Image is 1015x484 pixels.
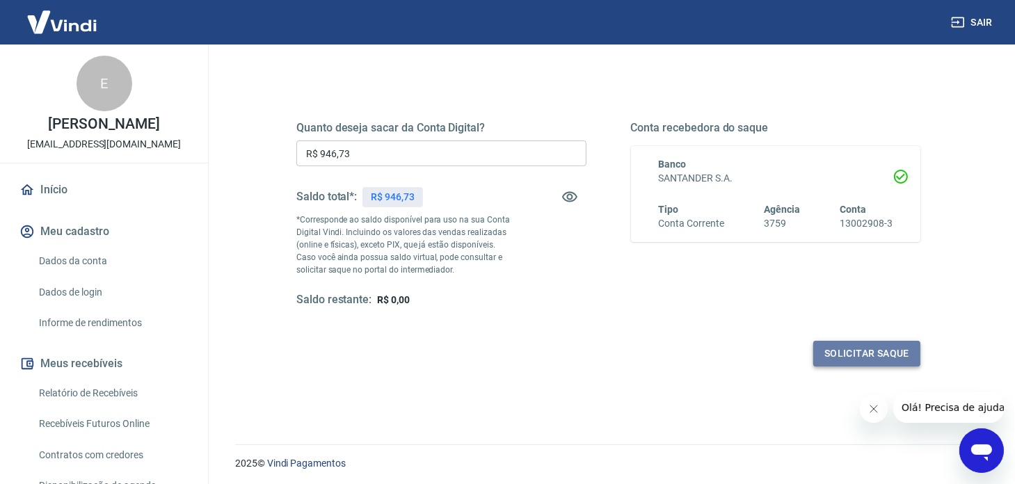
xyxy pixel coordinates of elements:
img: Vindi [17,1,107,43]
h6: Conta Corrente [659,216,724,231]
p: 2025 © [235,456,982,471]
a: Recebíveis Futuros Online [33,410,191,438]
span: Banco [659,159,687,170]
p: *Corresponde ao saldo disponível para uso na sua Conta Digital Vindi. Incluindo os valores das ve... [296,213,513,276]
span: R$ 0,00 [377,294,410,305]
iframe: Fechar mensagem [860,395,888,423]
iframe: Botão para abrir a janela de mensagens [959,428,1004,473]
span: Conta [840,204,866,215]
button: Sair [948,10,998,35]
span: Agência [764,204,800,215]
a: Dados de login [33,278,191,307]
button: Meus recebíveis [17,348,191,379]
h5: Quanto deseja sacar da Conta Digital? [296,121,586,135]
a: Vindi Pagamentos [267,458,346,469]
p: [PERSON_NAME] [48,117,159,131]
h6: 13002908-3 [840,216,893,231]
h5: Conta recebedora do saque [631,121,921,135]
h6: 3759 [764,216,800,231]
span: Tipo [659,204,679,215]
h5: Saldo restante: [296,293,371,307]
button: Solicitar saque [813,341,920,366]
a: Informe de rendimentos [33,309,191,337]
a: Contratos com credores [33,441,191,469]
h6: SANTANDER S.A. [659,171,893,186]
a: Dados da conta [33,247,191,275]
a: Início [17,175,191,205]
button: Meu cadastro [17,216,191,247]
p: R$ 946,73 [371,190,415,204]
h5: Saldo total*: [296,190,357,204]
p: [EMAIL_ADDRESS][DOMAIN_NAME] [27,137,181,152]
a: Relatório de Recebíveis [33,379,191,408]
div: E [77,56,132,111]
iframe: Mensagem da empresa [893,392,1004,423]
span: Olá! Precisa de ajuda? [8,10,117,21]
